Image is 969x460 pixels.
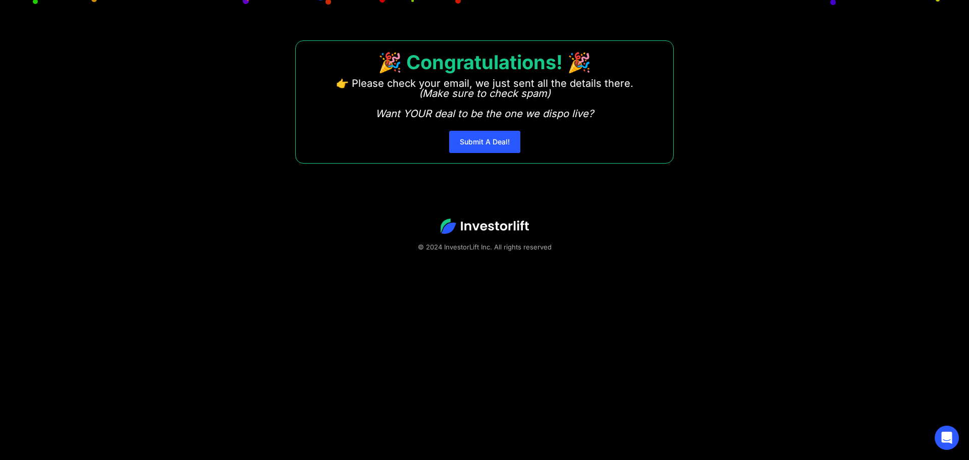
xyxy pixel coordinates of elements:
p: 👉 Please check your email, we just sent all the details there. ‍ [336,78,633,119]
a: Submit A Deal! [449,131,520,153]
div: Open Intercom Messenger [935,426,959,450]
strong: 🎉 Congratulations! 🎉 [378,50,591,74]
em: (Make sure to check spam) Want YOUR deal to be the one we dispo live? [375,87,594,120]
div: © 2024 InvestorLift Inc. All rights reserved [35,242,934,252]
